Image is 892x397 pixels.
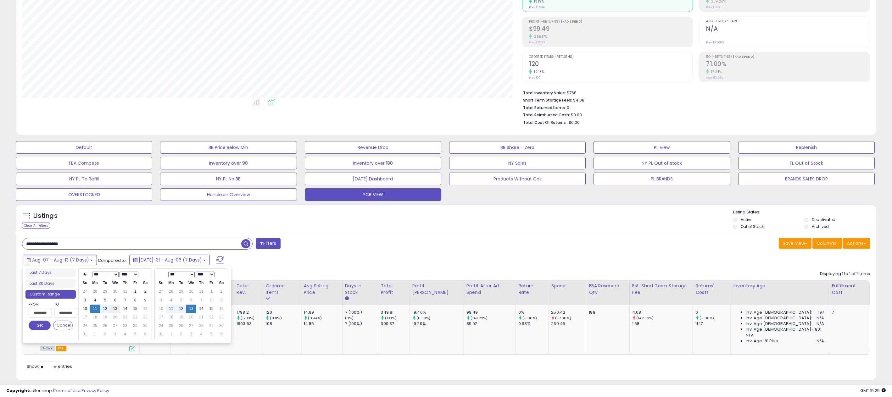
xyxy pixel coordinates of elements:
[449,141,586,154] button: BB Share = Zero
[166,330,176,339] td: 1
[216,322,226,330] td: 30
[110,330,120,339] td: 3
[779,238,811,249] button: Save View
[518,310,548,315] div: 0%
[110,287,120,296] td: 30
[90,322,100,330] td: 25
[100,279,110,287] th: Tu
[40,310,135,350] div: ASIN:
[216,330,226,339] td: 6
[196,279,206,287] th: Th
[567,105,569,111] span: 0
[738,157,875,169] button: FL Out of Stock
[90,330,100,339] td: 1
[27,363,72,369] span: Show: entries
[90,279,100,287] th: Mo
[817,321,824,327] span: N/A
[561,19,583,24] b: (-Ad Spend)
[632,283,690,296] div: Est. Short Term Storage Fee
[110,279,120,287] th: We
[206,305,216,313] td: 15
[529,76,540,80] small: Prev: 107
[529,41,545,44] small: Prev: $25.83
[412,283,461,296] div: Profit [PERSON_NAME]
[156,279,166,287] th: Su
[304,310,342,315] div: 14.99
[206,322,216,330] td: 29
[738,173,875,185] button: BRANDS SALES DROP
[706,25,870,34] h2: N/A
[695,283,728,296] div: Returns' Costs
[594,157,730,169] button: NY PL Out of stock
[466,283,513,296] div: Profit After Ad Spend
[80,322,90,330] td: 24
[139,257,202,263] span: [DATE]-31 - Aug-06 (7 Days)
[345,316,354,321] small: (0%)
[120,330,130,339] td: 4
[529,20,693,23] span: Profit
[90,305,100,313] td: 11
[820,271,870,277] div: Displaying 1 to 1 of 1 items
[160,188,297,201] button: Hanukkah Overview
[523,105,566,110] b: Total Returned Items:
[553,55,574,58] b: (-Returns)
[186,313,196,322] td: 20
[140,296,150,305] td: 9
[186,287,196,296] td: 30
[25,268,76,277] li: Last 7 Days
[741,224,764,229] label: Out of Stock
[100,287,110,296] td: 29
[594,141,730,154] button: PL View
[140,287,150,296] td: 2
[265,321,301,327] div: 108
[345,283,376,296] div: Days In Stock
[100,322,110,330] td: 26
[206,313,216,322] td: 22
[589,283,627,296] div: FBA Reserved Qty
[466,310,516,315] div: 99.49
[160,173,297,185] button: NY PL No BB
[449,173,586,185] button: Products Without Cos
[90,287,100,296] td: 28
[54,388,81,394] a: Terms of Use
[166,313,176,322] td: 18
[29,301,51,307] label: From
[706,55,870,58] span: ROI
[555,316,571,321] small: (-7.06%)
[206,287,216,296] td: 1
[216,296,226,305] td: 9
[632,321,693,327] div: 1.68
[695,321,730,327] div: 11.17
[523,112,570,118] b: Total Reimbursed Cash:
[54,301,73,307] label: To
[6,388,29,394] strong: Copyright
[518,321,548,327] div: 0.93%
[176,313,186,322] td: 19
[176,330,186,339] td: 2
[594,173,730,185] button: PL BRANDS
[216,279,226,287] th: Sa
[156,305,166,313] td: 10
[120,279,130,287] th: Th
[53,321,73,330] button: Cancel
[632,310,693,315] div: 4.08
[551,310,586,315] div: 250.42
[416,316,430,321] small: (0.88%)
[817,315,824,321] span: N/A
[206,279,216,287] th: Fr
[523,90,566,96] b: Total Inventory Value:
[176,279,186,287] th: Tu
[110,322,120,330] td: 27
[843,238,870,249] button: Actions
[573,97,584,103] span: $4.08
[156,330,166,339] td: 31
[166,322,176,330] td: 25
[140,313,150,322] td: 23
[216,305,226,313] td: 16
[471,316,488,321] small: (149.22%)
[216,313,226,322] td: 23
[120,305,130,313] td: 14
[305,141,441,154] button: Revenue Drop
[160,157,297,169] button: Inventory over 90
[100,313,110,322] td: 19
